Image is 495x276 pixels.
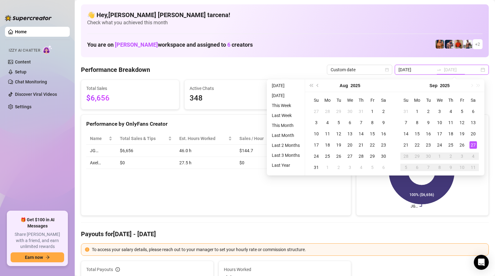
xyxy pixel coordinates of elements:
[45,255,50,260] span: arrow-right
[311,162,322,173] td: 2025-08-31
[333,139,344,151] td: 2025-08-19
[324,152,331,160] div: 25
[86,92,174,104] span: $6,656
[380,152,387,160] div: 30
[311,151,322,162] td: 2025-08-24
[369,108,376,115] div: 1
[400,151,412,162] td: 2025-09-28
[224,266,346,273] span: Hours Worked
[425,152,432,160] div: 30
[445,139,456,151] td: 2025-09-25
[464,40,472,49] img: JUSTIN
[434,139,445,151] td: 2025-09-24
[378,151,389,162] td: 2025-08-30
[468,162,479,173] td: 2025-10-11
[458,152,466,160] div: 3
[346,119,354,126] div: 6
[322,139,333,151] td: 2025-08-18
[357,119,365,126] div: 7
[324,164,331,171] div: 1
[369,119,376,126] div: 8
[116,133,176,145] th: Total Sales & Tips
[367,151,378,162] td: 2025-08-29
[456,117,468,128] td: 2025-09-12
[456,162,468,173] td: 2025-10-10
[423,117,434,128] td: 2025-09-09
[413,119,421,126] div: 8
[436,108,443,115] div: 3
[344,139,356,151] td: 2025-08-20
[434,95,445,106] th: We
[445,162,456,173] td: 2025-10-09
[87,41,253,48] h1: You are on workspace and assigned to creators
[311,106,322,117] td: 2025-07-27
[335,152,342,160] div: 26
[86,120,346,128] div: Performance by OnlyFans Creator
[436,67,441,72] span: swap-right
[313,152,320,160] div: 24
[412,162,423,173] td: 2025-10-06
[11,232,64,250] span: Share [PERSON_NAME] with a friend, and earn unlimited rewards
[411,204,418,208] text: JG…
[447,108,455,115] div: 4
[322,106,333,117] td: 2025-07-28
[357,108,365,115] div: 31
[313,119,320,126] div: 3
[413,152,421,160] div: 29
[176,157,235,169] td: 27.5 h
[445,128,456,139] td: 2025-09-18
[440,79,450,92] button: Choose a year
[412,128,423,139] td: 2025-09-15
[356,128,367,139] td: 2025-08-14
[335,130,342,138] div: 12
[369,152,376,160] div: 29
[468,151,479,162] td: 2025-10-04
[356,162,367,173] td: 2025-09-04
[413,130,421,138] div: 15
[413,108,421,115] div: 1
[340,79,348,92] button: Choose a month
[436,119,443,126] div: 10
[322,117,333,128] td: 2025-08-04
[269,142,302,149] li: Last 2 Months
[15,69,26,74] a: Setup
[357,152,365,160] div: 28
[308,79,314,92] button: Last year (Control + left)
[335,164,342,171] div: 2
[454,40,463,49] img: Justin
[314,79,321,92] button: Previous month (PageUp)
[269,82,302,89] li: [DATE]
[475,41,480,48] span: + 2
[469,119,477,126] div: 13
[402,119,410,126] div: 7
[85,247,89,252] span: exclamation-circle
[335,108,342,115] div: 29
[356,139,367,151] td: 2025-08-21
[380,119,387,126] div: 9
[412,95,423,106] th: Mo
[434,128,445,139] td: 2025-09-17
[468,128,479,139] td: 2025-09-20
[15,104,31,109] a: Settings
[351,79,360,92] button: Choose a year
[87,11,483,19] h4: 👋 Hey, [PERSON_NAME] [PERSON_NAME] tarcena !
[398,66,434,73] input: Start date
[367,139,378,151] td: 2025-08-22
[385,68,389,72] span: calendar
[311,139,322,151] td: 2025-08-17
[15,29,27,34] a: Home
[344,162,356,173] td: 2025-09-03
[333,117,344,128] td: 2025-08-05
[400,139,412,151] td: 2025-09-21
[324,130,331,138] div: 11
[425,130,432,138] div: 16
[324,141,331,149] div: 18
[86,133,116,145] th: Name
[344,128,356,139] td: 2025-08-13
[436,152,443,160] div: 1
[356,95,367,106] th: Th
[269,161,302,169] li: Last Year
[468,117,479,128] td: 2025-09-13
[400,162,412,173] td: 2025-10-05
[369,130,376,138] div: 15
